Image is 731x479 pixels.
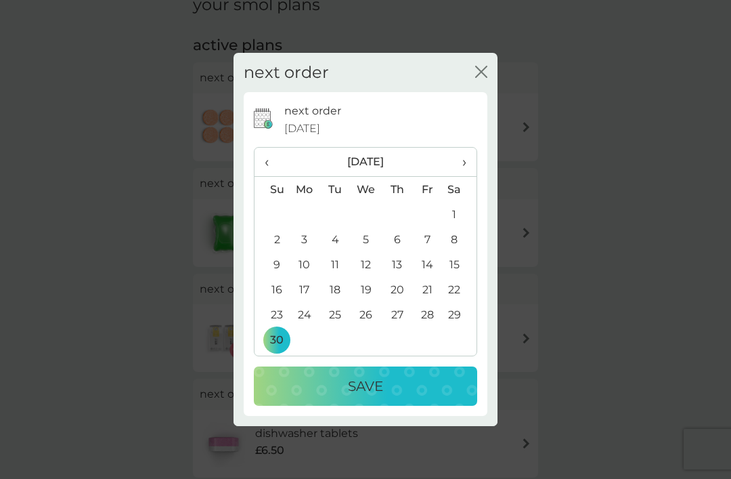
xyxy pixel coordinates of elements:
[443,302,477,327] td: 29
[254,277,289,302] td: 16
[412,277,443,302] td: 21
[475,66,487,80] button: close
[443,252,477,277] td: 15
[351,252,382,277] td: 12
[289,148,443,177] th: [DATE]
[254,252,289,277] td: 9
[351,227,382,252] td: 5
[351,302,382,327] td: 26
[412,302,443,327] td: 28
[289,252,320,277] td: 10
[254,302,289,327] td: 23
[254,367,477,406] button: Save
[289,277,320,302] td: 17
[351,177,382,203] th: We
[284,120,320,138] span: [DATE]
[320,227,351,252] td: 4
[382,277,412,302] td: 20
[382,177,412,203] th: Th
[289,227,320,252] td: 3
[412,177,443,203] th: Fr
[412,252,443,277] td: 14
[265,148,279,176] span: ‹
[320,177,351,203] th: Tu
[443,177,477,203] th: Sa
[351,277,382,302] td: 19
[348,375,383,397] p: Save
[289,177,320,203] th: Mo
[320,277,351,302] td: 18
[382,252,412,277] td: 13
[320,302,351,327] td: 25
[320,252,351,277] td: 11
[382,227,412,252] td: 6
[284,102,341,120] p: next order
[254,327,289,352] td: 30
[289,302,320,327] td: 24
[254,177,289,203] th: Su
[443,277,477,302] td: 22
[244,63,329,83] h2: next order
[443,202,477,227] td: 1
[382,302,412,327] td: 27
[453,148,466,176] span: ›
[443,227,477,252] td: 8
[412,227,443,252] td: 7
[254,227,289,252] td: 2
